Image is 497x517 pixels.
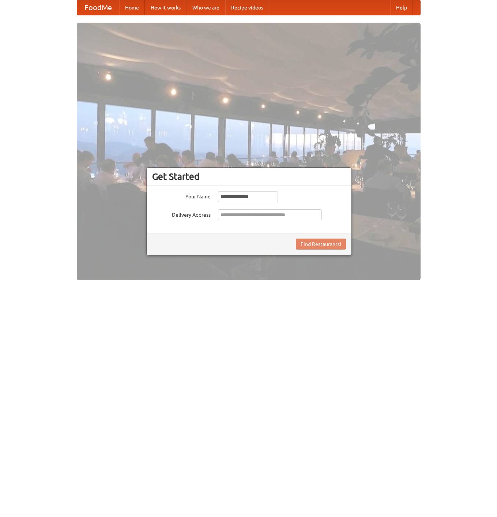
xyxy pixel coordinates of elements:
[152,171,346,182] h3: Get Started
[390,0,413,15] a: Help
[152,209,211,218] label: Delivery Address
[296,239,346,250] button: Find Restaurants!
[225,0,269,15] a: Recipe videos
[187,0,225,15] a: Who we are
[119,0,145,15] a: Home
[77,0,119,15] a: FoodMe
[145,0,187,15] a: How it works
[152,191,211,200] label: Your Name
